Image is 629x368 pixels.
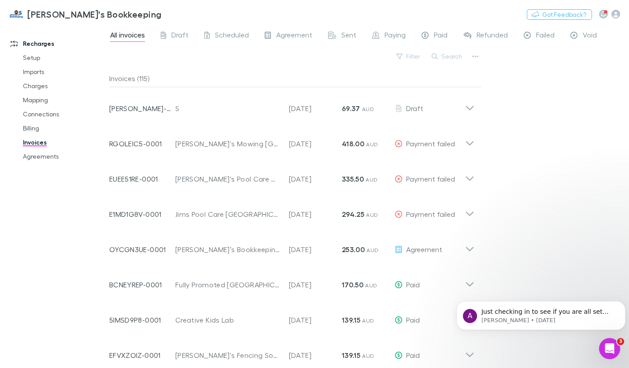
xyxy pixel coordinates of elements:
[289,315,342,325] p: [DATE]
[175,174,280,184] div: [PERSON_NAME]'s Pool Care Warralily Cancelled [DATE]
[289,350,342,361] p: [DATE]
[102,299,481,334] div: 5IMSD9P8-0001Creative Kids Lab[DATE]139.15 AUDPaid
[175,315,280,325] div: Creative Kids Lab
[9,9,24,19] img: Jim's Bookkeeping's Logo
[102,264,481,299] div: BCNEYREP-0001Fully Promoted [GEOGRAPHIC_DATA][DATE]170.50 AUDPaid
[109,138,175,149] p: RGOLEIC5-0001
[366,212,378,218] span: AUD
[406,351,420,359] span: Paid
[406,104,423,112] span: Draft
[617,338,624,345] span: 3
[289,103,342,114] p: [DATE]
[362,106,374,112] span: AUD
[14,79,114,93] a: Charges
[342,175,364,183] strong: 335.50
[276,30,312,42] span: Agreement
[175,209,280,219] div: Jims Pool Care [GEOGRAPHIC_DATA]
[109,103,175,114] p: [PERSON_NAME]-0092
[102,87,481,123] div: [PERSON_NAME]-0092S[DATE]69.37 AUDDraft
[406,175,455,183] span: Payment failed
[406,139,455,148] span: Payment failed
[102,123,481,158] div: RGOLEIC5-0001[PERSON_NAME]'s Mowing [GEOGRAPHIC_DATA] [GEOGRAPHIC_DATA] [DATE][DATE]418.00 AUDPay...
[109,174,175,184] p: EUEE51RE-0001
[366,282,377,289] span: AUD
[102,193,481,228] div: E1MD1G8V-0001Jims Pool Care [GEOGRAPHIC_DATA][DATE]294.25 AUDPayment failed
[109,315,175,325] p: 5IMSD9P8-0001
[109,279,175,290] p: BCNEYREP-0001
[175,244,280,255] div: [PERSON_NAME]’s Bookkeeping ([GEOGRAPHIC_DATA])
[102,228,481,264] div: OYCGN3UE-0001[PERSON_NAME]’s Bookkeeping ([GEOGRAPHIC_DATA])[DATE]253.00 AUDAgreement
[14,149,114,164] a: Agreements
[363,353,374,359] span: AUD
[289,138,342,149] p: [DATE]
[427,51,467,62] button: Search
[109,350,175,361] p: EFVXZOIZ-0001
[453,283,629,344] iframe: Intercom notifications message
[406,280,420,289] span: Paid
[367,247,379,253] span: AUD
[171,30,189,42] span: Draft
[27,9,161,19] h3: [PERSON_NAME]'s Bookkeeping
[527,9,592,20] button: Got Feedback?
[342,351,360,360] strong: 139.15
[392,51,425,62] button: Filter
[2,37,114,51] a: Recharges
[342,104,360,113] strong: 69.37
[406,210,455,218] span: Payment failed
[342,245,365,254] strong: 253.00
[342,210,364,219] strong: 294.25
[406,316,420,324] span: Paid
[406,245,442,253] span: Agreement
[14,121,114,135] a: Billing
[289,209,342,219] p: [DATE]
[4,4,167,25] a: [PERSON_NAME]'s Bookkeeping
[599,338,620,359] iframe: Intercom live chat
[175,350,280,361] div: [PERSON_NAME]'s Fencing Somerville
[110,30,145,42] span: All invoices
[341,30,356,42] span: Sent
[14,51,114,65] a: Setup
[366,141,378,148] span: AUD
[14,135,114,149] a: Invoices
[14,65,114,79] a: Imports
[215,30,249,42] span: Scheduled
[583,30,597,42] span: Void
[289,174,342,184] p: [DATE]
[536,30,555,42] span: Failed
[342,316,360,324] strong: 139.15
[109,209,175,219] p: E1MD1G8V-0001
[175,279,280,290] div: Fully Promoted [GEOGRAPHIC_DATA]
[14,93,114,107] a: Mapping
[14,107,114,121] a: Connections
[175,103,280,114] div: S
[175,138,280,149] div: [PERSON_NAME]'s Mowing [GEOGRAPHIC_DATA] [GEOGRAPHIC_DATA] [DATE]
[289,279,342,290] p: [DATE]
[289,244,342,255] p: [DATE]
[342,139,364,148] strong: 418.00
[385,30,406,42] span: Paying
[363,317,374,324] span: AUD
[102,158,481,193] div: EUEE51RE-0001[PERSON_NAME]'s Pool Care Warralily Cancelled [DATE][DATE]335.50 AUDPayment failed
[366,176,378,183] span: AUD
[342,280,363,289] strong: 170.50
[434,30,448,42] span: Paid
[477,30,508,42] span: Refunded
[109,244,175,255] p: OYCGN3UE-0001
